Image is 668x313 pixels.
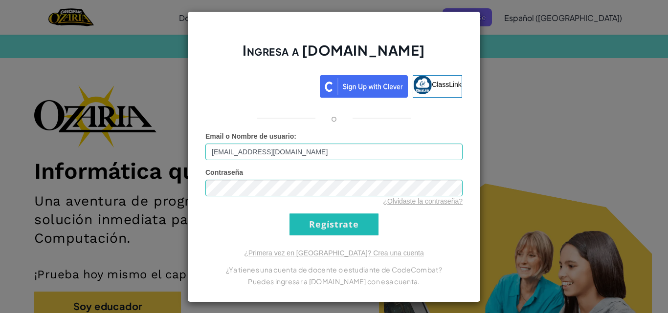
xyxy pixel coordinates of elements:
[205,168,243,176] span: Contraseña
[205,275,463,287] p: Puedes ingresar a [DOMAIN_NAME] con esa cuenta.
[205,264,463,275] p: ¿Ya tienes una cuenta de docente o estudiante de CodeCombat?
[413,76,432,94] img: classlink-logo-small.png
[289,213,379,235] input: Regístrate
[244,249,424,257] a: ¿Primera vez en [GEOGRAPHIC_DATA]? Crea una cuenta
[432,80,462,88] span: ClassLink
[320,75,408,98] img: clever_sso_button@2x.png
[201,74,320,96] iframe: Botón Iniciar sesión con Google
[205,131,296,141] label: :
[383,197,463,205] a: ¿Olvidaste la contraseña?
[205,132,294,140] span: Email o Nombre de usuario
[205,41,463,69] h2: Ingresa a [DOMAIN_NAME]
[331,112,337,124] p: o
